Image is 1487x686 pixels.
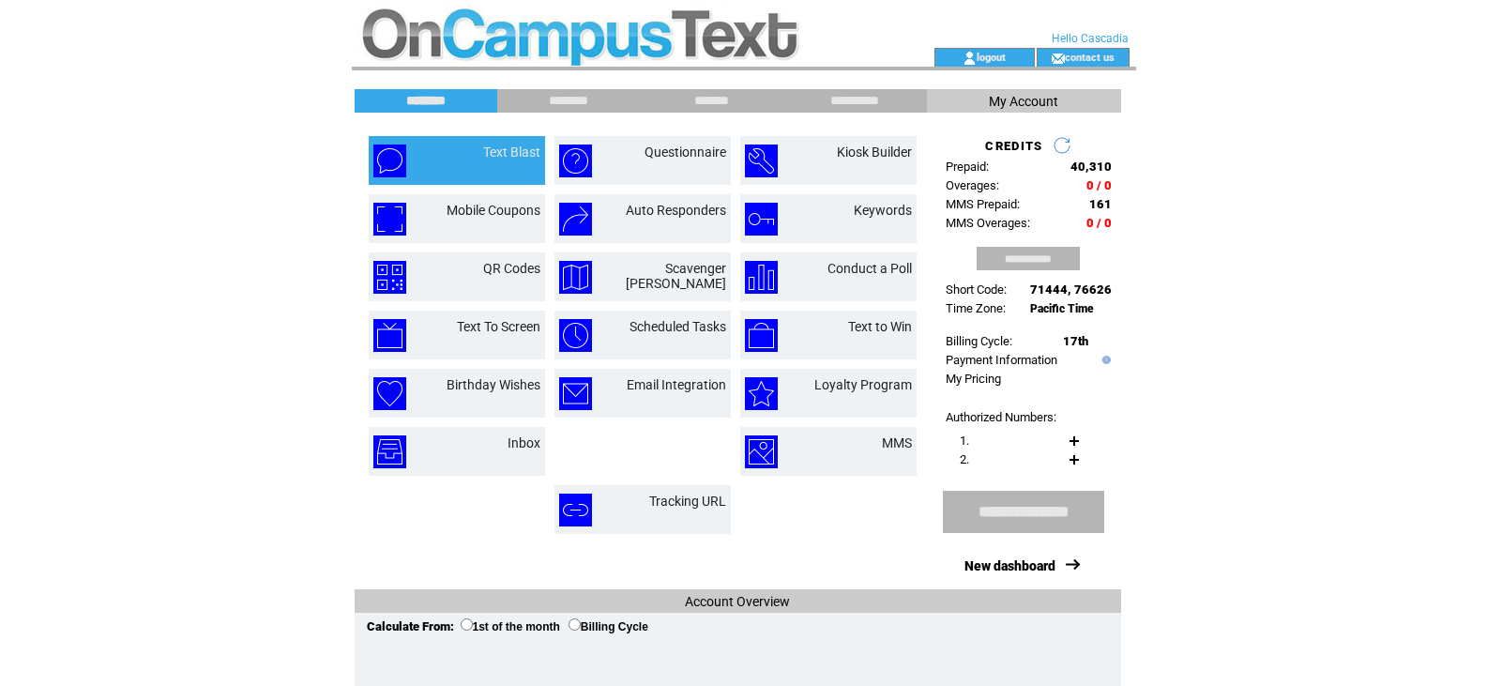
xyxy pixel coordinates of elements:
[508,435,540,450] a: Inbox
[685,594,790,609] span: Account Overview
[946,282,1007,297] span: Short Code:
[483,145,540,160] a: Text Blast
[946,178,999,192] span: Overages:
[960,452,969,466] span: 2.
[457,319,540,334] a: Text To Screen
[946,372,1001,386] a: My Pricing
[989,94,1058,109] span: My Account
[626,203,726,218] a: Auto Responders
[1030,302,1094,315] span: Pacific Time
[946,160,989,174] span: Prepaid:
[1086,178,1112,192] span: 0 / 0
[745,261,778,294] img: conduct-a-poll.png
[977,51,1006,63] a: logout
[559,145,592,177] img: questionnaire.png
[827,261,912,276] a: Conduct a Poll
[946,410,1056,424] span: Authorized Numbers:
[1089,197,1112,211] span: 161
[1086,216,1112,230] span: 0 / 0
[645,145,726,160] a: Questionnaire
[1030,282,1112,297] span: 71444, 76626
[569,618,581,631] input: Billing Cycle
[848,319,912,334] a: Text to Win
[963,51,977,66] img: account_icon.gif
[745,319,778,352] img: text-to-win.png
[559,203,592,236] img: auto-responders.png
[569,620,648,633] label: Billing Cycle
[946,197,1020,211] span: MMS Prepaid:
[649,494,726,509] a: Tracking URL
[627,377,726,392] a: Email Integration
[1051,51,1065,66] img: contact_us_icon.gif
[946,216,1030,230] span: MMS Overages:
[946,301,1006,315] span: Time Zone:
[882,435,912,450] a: MMS
[630,319,726,334] a: Scheduled Tasks
[985,139,1042,153] span: CREDITS
[1098,356,1111,364] img: help.gif
[745,377,778,410] img: loyalty-program.png
[1065,51,1115,63] a: contact us
[559,319,592,352] img: scheduled-tasks.png
[367,619,454,633] span: Calculate From:
[461,618,473,631] input: 1st of the month
[745,435,778,468] img: mms.png
[1070,160,1112,174] span: 40,310
[745,145,778,177] img: kiosk-builder.png
[814,377,912,392] a: Loyalty Program
[964,558,1055,573] a: New dashboard
[447,203,540,218] a: Mobile Coupons
[1063,334,1088,348] span: 17th
[745,203,778,236] img: keywords.png
[447,377,540,392] a: Birthday Wishes
[373,435,406,468] img: inbox.png
[373,261,406,294] img: qr-codes.png
[1052,32,1129,45] span: Hello Cascadia
[373,377,406,410] img: birthday-wishes.png
[960,434,969,448] span: 1.
[559,494,592,526] img: tracking-url.png
[854,203,912,218] a: Keywords
[837,145,912,160] a: Kiosk Builder
[946,334,1012,348] span: Billing Cycle:
[483,261,540,276] a: QR Codes
[626,261,726,291] a: Scavenger [PERSON_NAME]
[373,145,406,177] img: text-blast.png
[559,261,592,294] img: scavenger-hunt.png
[461,620,560,633] label: 1st of the month
[373,319,406,352] img: text-to-screen.png
[559,377,592,410] img: email-integration.png
[946,353,1057,367] a: Payment Information
[373,203,406,236] img: mobile-coupons.png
